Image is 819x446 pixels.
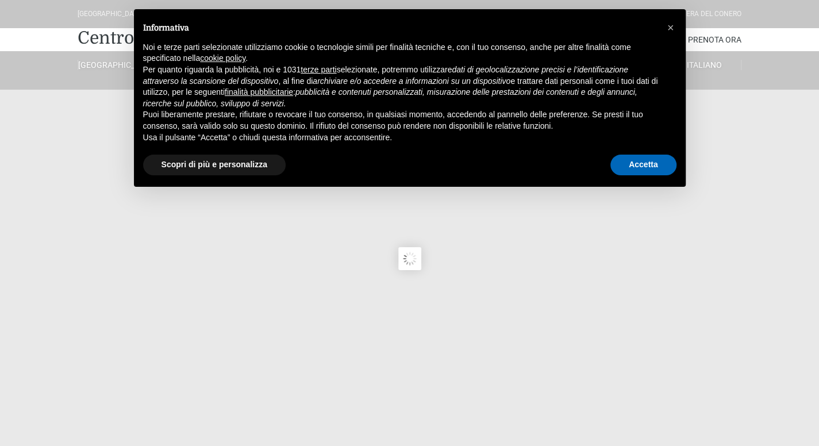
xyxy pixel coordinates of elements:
[225,87,293,98] button: finalità pubblicitarie
[143,65,628,86] em: dati di geolocalizzazione precisi e l’identificazione attraverso la scansione del dispositivo
[667,21,674,34] span: ×
[78,9,144,20] div: [GEOGRAPHIC_DATA]
[78,60,151,70] a: [GEOGRAPHIC_DATA]
[143,109,658,132] p: Puoi liberamente prestare, rifiutare o revocare il tuo consenso, in qualsiasi momento, accedendo ...
[143,155,286,175] button: Scopri di più e personalizza
[662,18,680,37] button: Chiudi questa informativa
[143,42,658,64] p: Noi e terze parti selezionate utilizziamo cookie o tecnologie simili per finalità tecniche e, con...
[78,26,299,49] a: Centro Vacanze De Angelis
[200,53,245,63] a: cookie policy
[143,23,658,33] h2: Informativa
[143,64,658,109] p: Per quanto riguarda la pubblicità, noi e 1031 selezionate, potremmo utilizzare , al fine di e tra...
[301,64,336,76] button: terze parti
[143,87,637,108] em: pubblicità e contenuti personalizzati, misurazione delle prestazioni dei contenuti e degli annunc...
[687,60,722,70] span: Italiano
[313,76,510,86] em: archiviare e/o accedere a informazioni su un dispositivo
[674,9,741,20] div: Riviera Del Conero
[143,132,658,144] p: Usa il pulsante “Accetta” o chiudi questa informativa per acconsentire.
[610,155,676,175] button: Accetta
[668,60,741,70] a: Italiano
[688,28,741,51] a: Prenota Ora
